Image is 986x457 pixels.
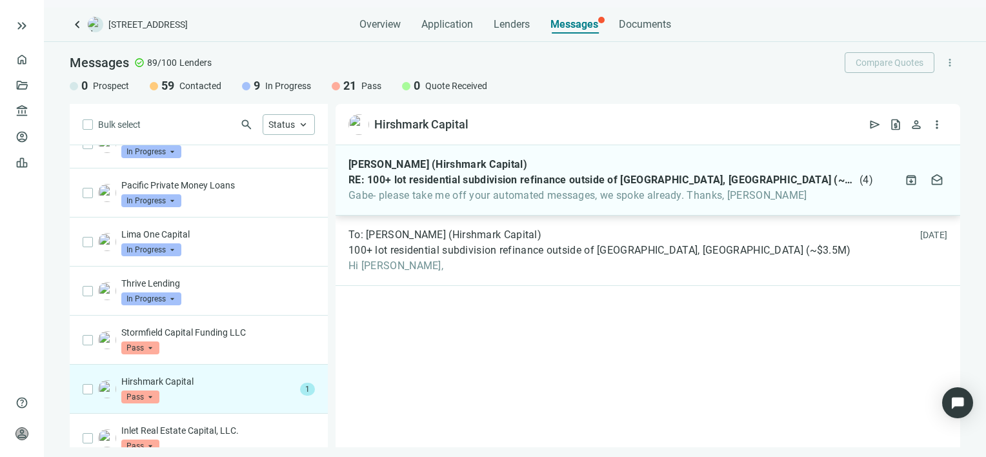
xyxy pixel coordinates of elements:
button: request_quote [885,114,906,135]
span: Quote Received [425,79,487,92]
span: RE: 100+ lot residential subdivision refinance outside of [GEOGRAPHIC_DATA], [GEOGRAPHIC_DATA] (~... [348,174,857,187]
span: 100+ lot residential subdivision refinance outside of [GEOGRAPHIC_DATA], [GEOGRAPHIC_DATA] (~$3.5M) [348,244,851,257]
span: send [869,118,881,131]
span: Hi [PERSON_NAME], [348,259,851,272]
span: Documents [619,18,671,31]
span: more_vert [944,57,956,68]
span: Overview [359,18,401,31]
button: person [906,114,927,135]
span: To: [PERSON_NAME] (Hirshmark Capital) [348,228,541,241]
img: 0265daae-e3cf-4de0-a092-8105c9a663a8 [98,282,116,300]
a: keyboard_arrow_left [70,17,85,32]
p: Inlet Real Estate Capital, LLC. [121,424,315,437]
span: request_quote [889,118,902,131]
img: 2260901c-e03b-4210-87de-a885c0f5ba38.png [98,233,116,251]
div: [DATE] [920,228,948,241]
span: In Progress [121,145,181,158]
button: archive [901,170,921,190]
img: b21a5285-0acc-4e09-bad6-b500dcab94aa [98,331,116,349]
span: 21 [343,78,356,94]
span: In Progress [121,292,181,305]
span: Status [268,119,295,130]
img: f7376bd6-e60a-4bd7-9600-3b7602b9394d [348,114,369,135]
img: deal-logo [88,17,103,32]
span: Bulk select [98,117,141,132]
div: Open Intercom Messenger [942,387,973,418]
span: search [240,118,253,131]
span: Messages [550,18,598,30]
span: Contacted [179,79,221,92]
img: f7376bd6-e60a-4bd7-9600-3b7602b9394d [98,380,116,398]
span: 1 [300,383,315,396]
span: more_vert [931,118,943,131]
span: help [15,396,28,409]
button: more_vert [940,52,960,73]
p: Lima One Capital [121,228,315,241]
span: 9 [254,78,260,94]
span: 0 [414,78,420,94]
span: account_balance [15,105,25,117]
span: archive [905,174,918,187]
span: Lenders [179,56,212,69]
span: Gabe- please take me off your automated messages, we spoke already. Thanks, [PERSON_NAME] [348,189,873,202]
span: keyboard_arrow_up [297,119,309,130]
span: Prospect [93,79,129,92]
span: 89/100 [147,56,177,69]
button: keyboard_double_arrow_right [14,18,30,34]
span: Lenders [494,18,530,31]
span: [STREET_ADDRESS] [108,18,188,31]
span: Pass [121,440,159,452]
p: Stormfield Capital Funding LLC [121,326,315,339]
span: In Progress [121,243,181,256]
img: f0c8e67c-8c0e-4a2b-8b6b-48c2e6e563d8 [98,184,116,202]
span: 0 [81,78,88,94]
span: 59 [161,78,174,94]
span: Pass [361,79,381,92]
span: In Progress [121,194,181,207]
p: Pacific Private Money Loans [121,179,315,192]
span: ( 4 ) [860,174,873,187]
span: Messages [70,55,129,70]
span: Application [421,18,473,31]
span: In Progress [265,79,311,92]
span: drafts [931,174,943,187]
p: Hirshmark Capital [121,375,295,388]
img: 99fad9ca-53aa-446e-8898-aad988c37ec2 [98,429,116,447]
p: Thrive Lending [121,277,315,290]
div: Hirshmark Capital [374,117,468,132]
button: more_vert [927,114,947,135]
span: person [15,427,28,440]
button: drafts [927,170,947,190]
button: Compare Quotes [845,52,934,73]
button: send [865,114,885,135]
span: Pass [121,391,159,403]
span: person [910,118,923,131]
span: check_circle [134,57,145,68]
span: Pass [121,341,159,354]
span: [PERSON_NAME] (Hirshmark Capital) [348,158,527,171]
